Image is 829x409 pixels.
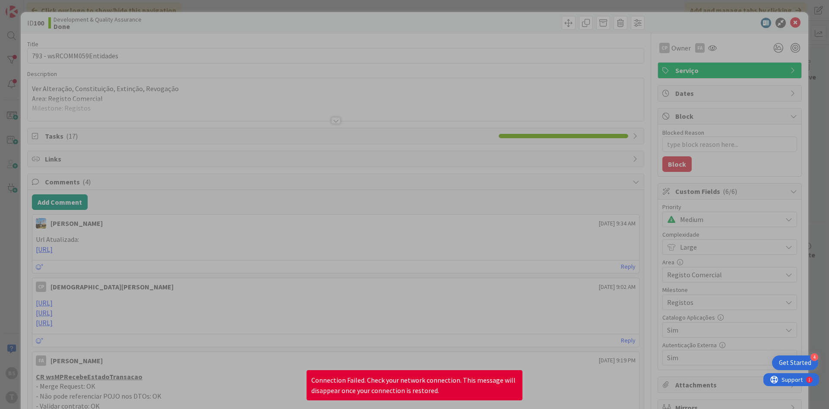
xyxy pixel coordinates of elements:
[307,370,522,400] div: Connection Failed. Check your network connection. This message will disappear once your connectio...
[772,355,818,370] div: Open Get Started checklist, remaining modules: 4
[45,3,47,10] div: 1
[779,358,811,367] div: Get Started
[810,353,818,361] div: 4
[18,1,39,12] span: Support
